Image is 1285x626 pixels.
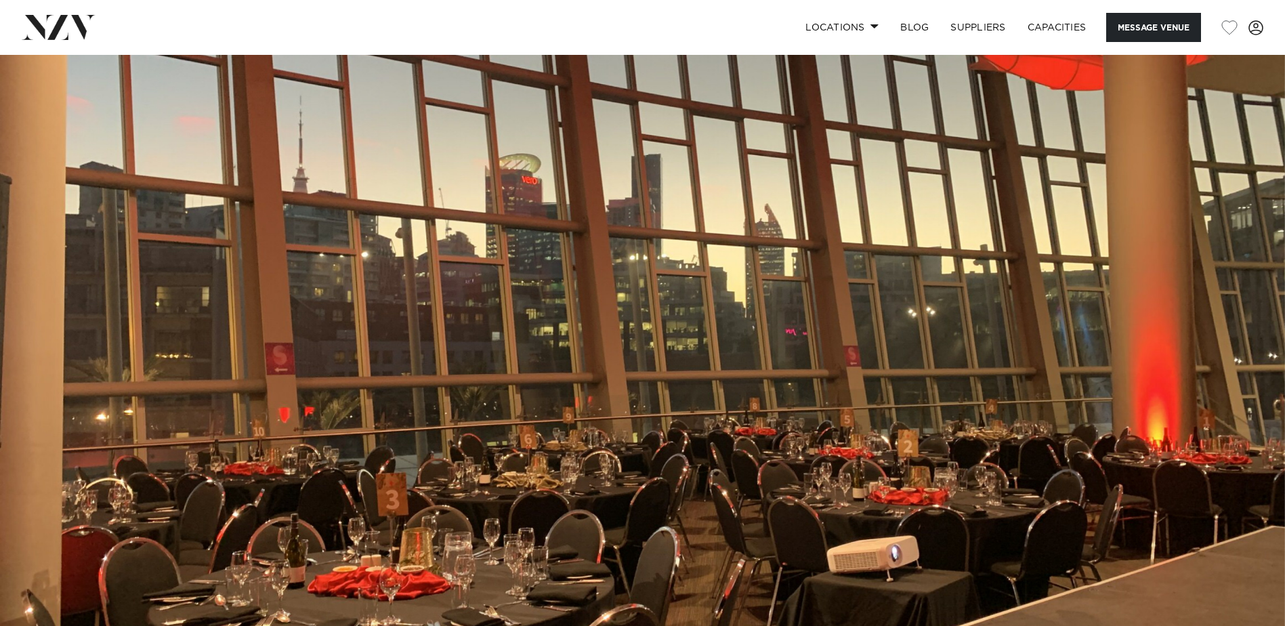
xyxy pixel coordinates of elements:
img: nzv-logo.png [22,15,96,39]
a: Locations [795,13,889,42]
a: BLOG [889,13,940,42]
a: SUPPLIERS [940,13,1016,42]
a: Capacities [1017,13,1097,42]
button: Message Venue [1106,13,1201,42]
